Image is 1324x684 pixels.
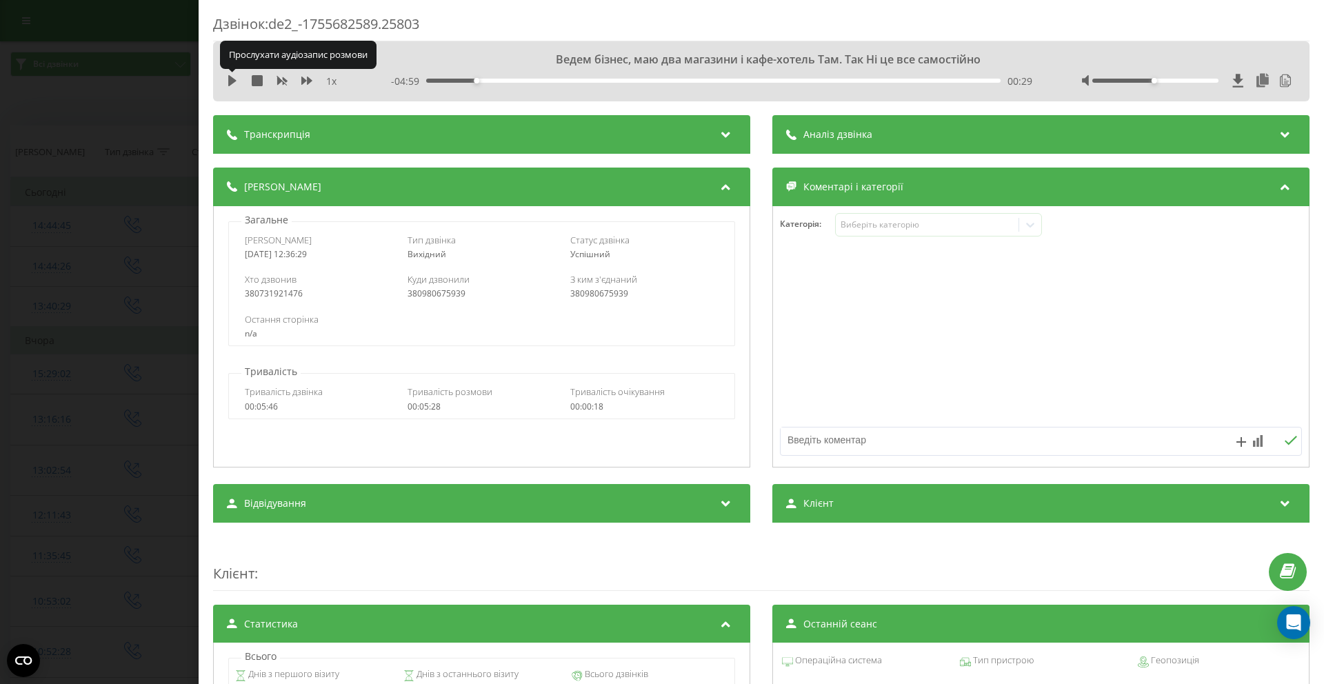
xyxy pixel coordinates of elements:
p: Тривалість [241,365,301,379]
span: Тип пристрою [971,654,1034,667]
span: Коментарі і категорії [803,180,903,194]
span: Операційна система [793,654,882,667]
span: [PERSON_NAME] [244,180,321,194]
div: 380980675939 [570,289,719,299]
span: Клієнт [803,496,834,510]
p: Загальне [241,213,292,227]
div: 380731921476 [245,289,393,299]
div: Accessibility label [474,78,479,83]
span: - 04:59 [391,74,426,88]
div: [DATE] 12:36:29 [245,250,393,259]
span: Остання сторінка [245,313,319,325]
span: 00:29 [1007,74,1032,88]
span: Транскрипція [244,128,310,141]
span: Тривалість розмови [408,385,492,398]
p: Всього [241,650,280,663]
span: З ким з'єднаний [570,273,637,285]
div: Open Intercom Messenger [1277,606,1310,639]
div: 00:00:18 [570,402,719,412]
span: Статистика [244,617,298,631]
span: Тип дзвінка [408,234,456,246]
div: Виберіть категорію [841,219,1013,230]
div: : [213,536,1310,591]
span: Статус дзвінка [570,234,630,246]
span: Куди дзвонили [408,273,470,285]
div: Прослухати аудіозапис розмови [220,41,377,68]
span: 1 x [326,74,337,88]
span: Тривалість очікування [570,385,665,398]
button: Open CMP widget [7,644,40,677]
span: Тривалість дзвінка [245,385,323,398]
span: Хто дзвонив [245,273,297,285]
span: Вихідний [408,248,446,260]
span: Днів з першого візиту [246,667,339,681]
div: 380980675939 [408,289,556,299]
span: [PERSON_NAME] [245,234,312,246]
span: Останній сеанс [803,617,877,631]
div: 00:05:28 [408,402,556,412]
div: Дзвінок : de2_-1755682589.25803 [213,14,1310,41]
span: Клієнт [213,564,254,583]
span: Успішний [570,248,610,260]
div: n/a [245,329,718,339]
h4: Категорія : [780,219,835,229]
span: Днів з останнього візиту [414,667,519,681]
div: 00:05:46 [245,402,393,412]
div: Ведем бізнес, маю два магазини і кафе-хотель Там. Так Ні це все самостійно [331,52,1192,67]
span: Геопозиція [1149,654,1199,667]
span: Всього дзвінків [583,667,648,681]
div: Accessibility label [1152,78,1157,83]
span: Аналіз дзвінка [803,128,872,141]
span: Відвідування [244,496,306,510]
